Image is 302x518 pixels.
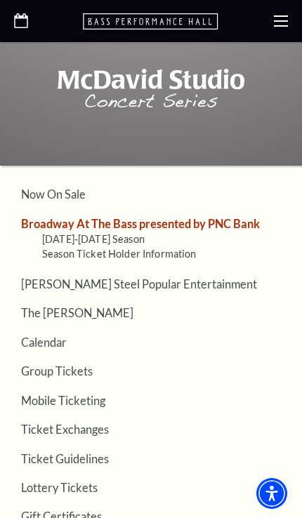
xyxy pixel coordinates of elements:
a: Mobile Ticketing [21,394,105,407]
div: Accessibility Menu [256,478,287,509]
a: [PERSON_NAME] Steel Popular Entertainment [21,277,257,291]
a: Open this option [83,13,220,29]
a: Text logo for "McDavid Studio Concert Series" in a clean, modern font. - open in a new tab [57,79,245,95]
a: Open this option [14,13,28,29]
img: Text logo for "McDavid Studio Concert Series" in a clean, modern font. [57,53,245,124]
a: Ticket Guidelines [21,452,109,465]
a: Now On Sale [21,187,86,201]
a: Season Ticket Holder Information [42,248,197,260]
a: Calendar [21,336,67,349]
a: [DATE]-[DATE] Season [42,233,145,245]
a: Group Tickets [21,364,93,378]
a: Lottery Tickets [21,481,98,494]
a: Broadway At The Bass presented by PNC Bank [21,217,260,230]
a: Ticket Exchanges [21,423,109,436]
a: The [PERSON_NAME] [21,306,133,319]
